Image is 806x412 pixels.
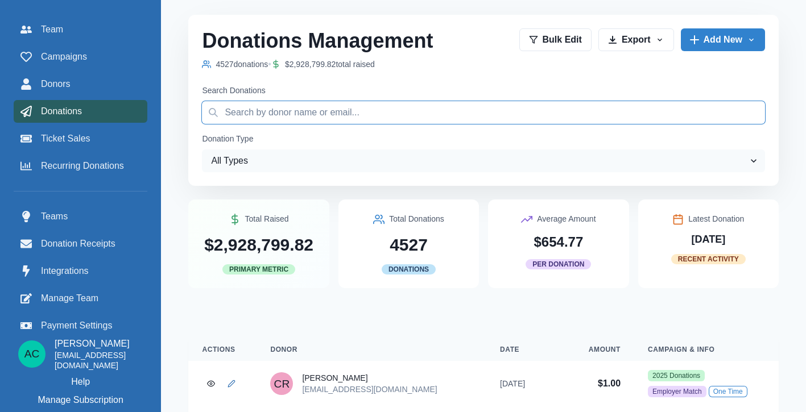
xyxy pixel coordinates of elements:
p: 4527 [390,232,428,257]
button: Add New [681,28,765,51]
span: One Time [709,386,747,397]
span: Donations [41,105,82,118]
p: $2,928,799.82 total raised [285,59,375,70]
span: Employer Match [648,386,706,397]
h2: Donations Management [202,28,433,53]
span: Payment Settings [41,319,112,332]
a: Integrations [14,260,147,282]
p: [PERSON_NAME] [302,372,437,384]
p: $2,928,799.82 [204,232,313,257]
span: Integrations [41,264,89,278]
span: Donations [382,264,436,274]
p: Total Donations [389,213,444,225]
span: Donation Receipts [41,237,115,251]
p: [EMAIL_ADDRESS][DOMAIN_NAME] [302,384,437,395]
span: Manage Team [41,292,98,305]
a: 2025 Donations [648,370,705,381]
label: Donation Type [202,133,758,145]
th: Amount [566,338,634,361]
a: Donors [14,73,147,95]
p: Latest Donation [688,213,744,225]
p: 4527 donation s [216,59,268,70]
span: Recurring Donations [41,159,124,173]
p: Average Amount [537,213,596,225]
span: Donors [41,77,71,91]
a: Donation Receipts [14,232,147,255]
a: Edit Donation [222,374,241,393]
th: Date [486,338,566,361]
p: [DATE] [500,378,552,389]
input: Search by donor name or email... [202,101,765,124]
div: Connor Reaumond [274,378,290,389]
p: $1.00 [580,378,621,389]
p: [EMAIL_ADDRESS][DOMAIN_NAME] [55,351,143,371]
div: Alyssa Cassata [24,348,40,359]
th: Actions [188,338,257,361]
span: Per Donation [526,259,591,269]
a: Ticket Sales [14,127,147,150]
p: [DATE] [691,232,725,247]
p: Total Raised [245,213,289,225]
button: Bulk Edit [519,28,592,51]
a: Recurring Donations [14,155,147,177]
a: Donations [14,100,147,123]
a: View Donation [202,374,220,393]
a: Connor Reaumond[PERSON_NAME][EMAIL_ADDRESS][DOMAIN_NAME] [270,372,473,395]
p: $654.77 [534,232,584,252]
span: Teams [41,210,68,223]
a: Campaigns [14,45,147,68]
p: [PERSON_NAME] [55,337,143,351]
th: Donor [257,338,486,361]
th: Campaign & Info [634,338,779,361]
a: Help [71,375,90,389]
span: Primary Metric [222,264,295,274]
span: Ticket Sales [41,132,90,145]
a: Team [14,18,147,41]
a: Teams [14,205,147,228]
span: Team [41,23,63,36]
span: Campaigns [41,50,87,64]
span: Recent Activity [671,254,746,264]
a: Payment Settings [14,314,147,337]
p: • [268,57,271,71]
p: Manage Subscription [38,393,123,407]
a: Manage Team [14,287,147,310]
button: Export [598,28,674,51]
label: Search Donations [202,85,758,97]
